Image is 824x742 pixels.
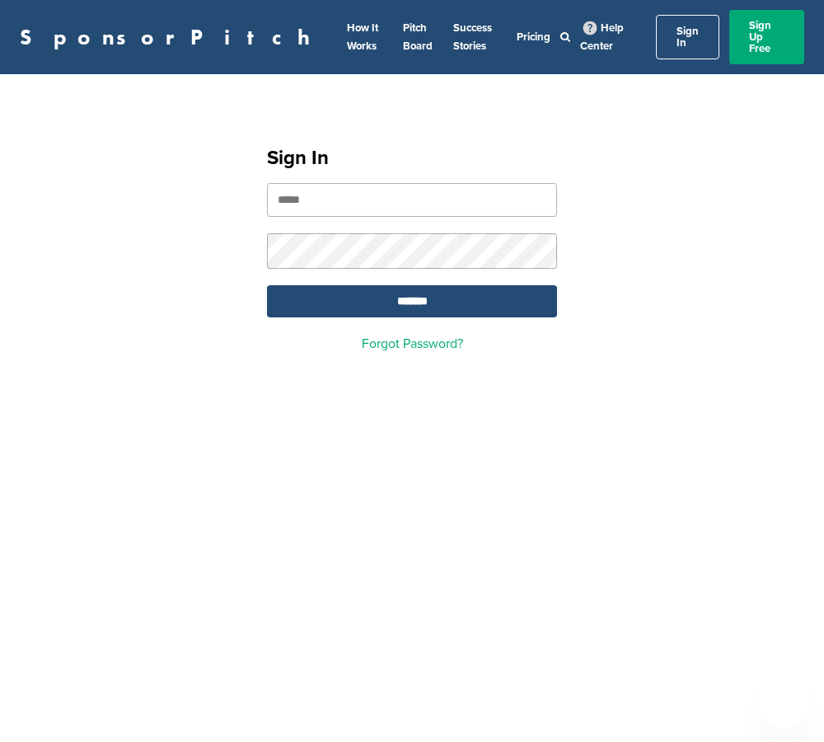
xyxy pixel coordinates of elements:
a: Success Stories [453,21,492,53]
a: Sign Up Free [729,10,804,64]
a: Help Center [580,18,624,56]
h1: Sign In [267,143,557,173]
a: Forgot Password? [362,336,463,352]
a: How It Works [347,21,378,53]
a: Pricing [517,31,550,44]
a: Pitch Board [403,21,433,53]
a: SponsorPitch [20,26,321,48]
iframe: Button to launch messaging window [758,676,811,729]
a: Sign In [656,15,719,59]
